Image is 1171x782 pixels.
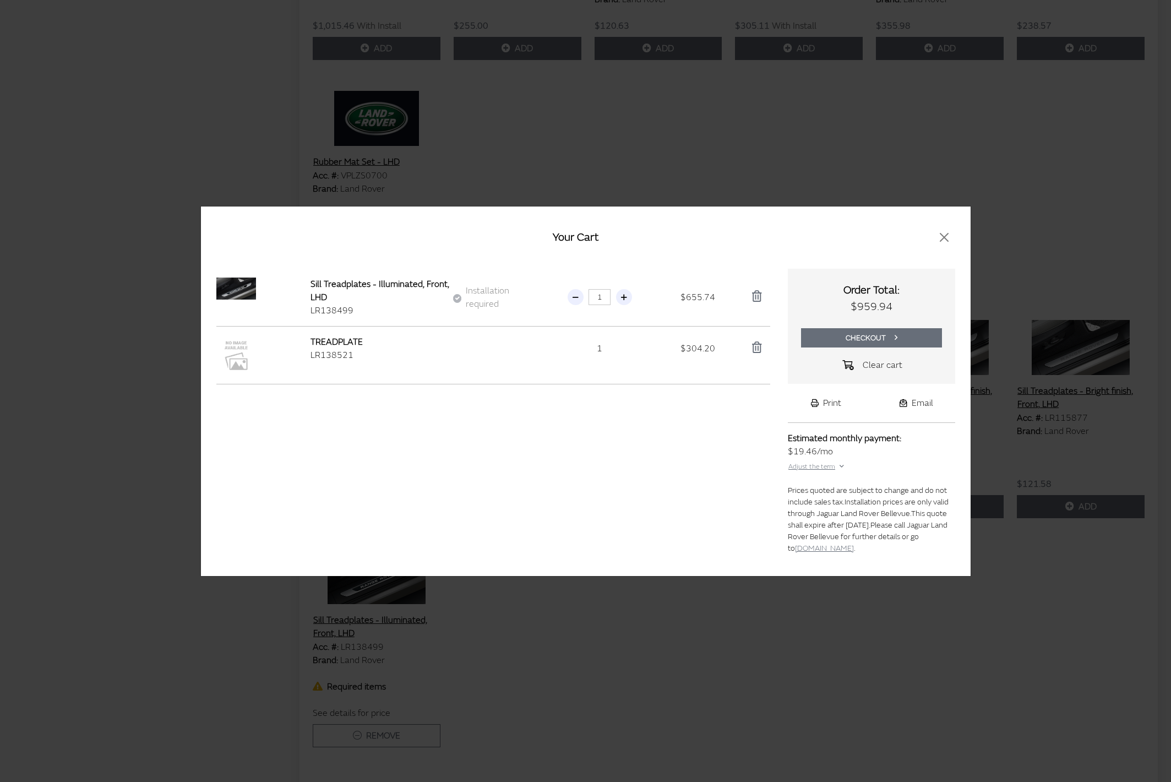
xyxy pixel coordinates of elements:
[801,328,942,347] button: Checkout
[788,446,817,457] span: $19.46
[795,544,854,553] a: [DOMAIN_NAME]
[216,278,256,300] img: Image for Sill Treadplates - Illuminated, Front, LHD
[216,335,256,375] img: Image for TREADPLATE
[665,278,731,317] div: $655.74
[311,304,455,317] div: LR138499
[597,342,602,355] span: 1
[553,230,599,244] span: Your Cart
[890,393,943,414] button: Email
[311,278,455,304] div: Sill Treadplates - Illuminated, Front, LHD
[794,282,949,298] div: Order Total:
[665,335,731,362] div: $304.20
[788,509,947,530] span: This quote shall expire after [DATE].
[802,393,851,414] button: Print
[788,497,949,518] span: Installation prices are only valid through Jaguar Land Rover Bellevue.
[929,229,960,246] button: Close
[794,298,949,315] div: $959.94
[743,287,771,307] button: Delete accessory from order
[831,356,912,375] button: Clear cart
[743,338,771,359] button: Delete accessory from order
[788,445,955,458] div: /mo
[788,520,947,553] span: Please call Jaguar Land Rover Bellevue for further details or go to .
[311,349,455,362] div: LR138521
[788,486,947,507] span: Prices quoted are subject to change and do not include sales tax.
[466,284,541,311] label: Installation required
[788,432,901,445] label: Estimated monthly payment:
[788,458,845,476] button: Adjust the term
[311,335,455,349] div: TREADPLATE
